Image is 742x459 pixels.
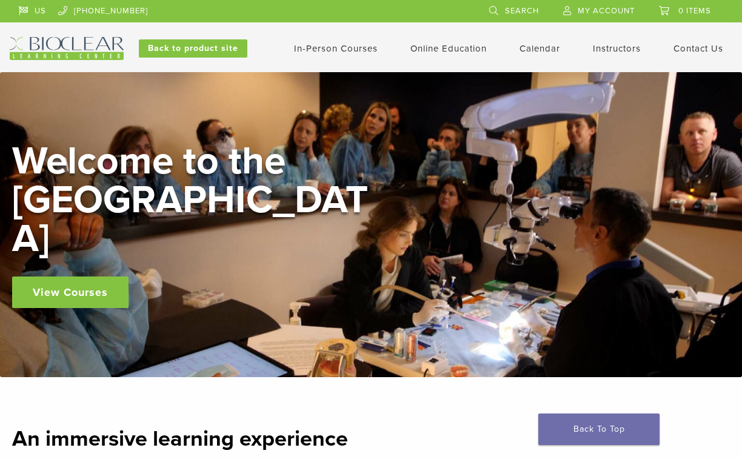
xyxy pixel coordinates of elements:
span: 0 items [678,6,711,16]
span: Search [505,6,539,16]
a: View Courses [12,276,129,308]
a: Back to product site [139,39,247,58]
img: Bioclear [10,37,124,60]
span: My Account [578,6,635,16]
a: Contact Us [673,43,723,54]
a: Calendar [520,43,560,54]
a: Online Education [410,43,487,54]
a: In-Person Courses [294,43,378,54]
h2: Welcome to the [GEOGRAPHIC_DATA] [12,142,376,258]
a: Back To Top [538,414,660,445]
a: Instructors [593,43,641,54]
